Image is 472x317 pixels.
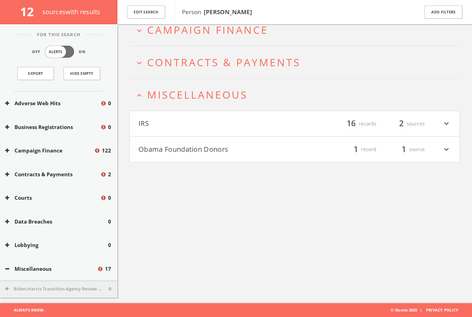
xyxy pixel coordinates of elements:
span: | [417,307,425,313]
span: 122 [102,147,111,155]
span: Off [32,49,40,55]
span: 12 [20,3,40,20]
span: 0 [108,194,111,202]
div: source [383,143,425,155]
i: expand_less [135,91,144,100]
b: [PERSON_NAME] [204,8,252,16]
i: expand_more [135,58,144,68]
button: Biden-Harris Transition Agency Review Teams [5,286,109,293]
button: IRS [138,118,295,130]
span: © illumis 2025 [391,303,467,317]
span: 1 [350,143,361,155]
span: Miscellaneous [147,88,248,102]
a: Export [17,67,54,80]
button: Data Breaches [5,218,108,226]
span: 16 [344,118,359,130]
button: Edit Search [127,6,165,19]
div: records [335,118,376,130]
span: 0 [108,100,111,108]
i: expand_more [135,26,144,35]
span: Campaign Finance [147,23,268,37]
span: 0 [108,218,111,226]
span: Contracts & Payments [147,55,300,69]
span: 0 [108,123,111,131]
div: sources [383,118,425,130]
button: expand_moreContracts & Payments [135,57,460,68]
button: expand_lessMiscellaneous [135,89,460,100]
span: source s with results [42,8,100,16]
button: Courts [5,194,100,202]
button: Business Registrations [5,123,100,131]
span: 2 [108,170,111,178]
span: For This Search [32,31,86,38]
span: Person [182,8,252,16]
span: 0 [108,241,111,249]
span: On [79,49,86,55]
button: Miscellaneous [5,265,97,273]
div: record [335,143,376,155]
button: Lobbying [5,241,108,249]
button: Obama Foundation Donors [138,143,295,155]
button: Adverse Web Hits [5,100,100,108]
button: Campaign Finance [5,147,94,155]
button: expand_moreCampaign Finance [135,24,460,36]
span: Always Know. [5,303,45,317]
i: expand_more [442,118,451,130]
span: 0 [109,286,111,293]
span: 1 [398,143,409,155]
span: 2 [396,118,407,130]
button: Contracts & Payments [5,170,100,178]
span: 17 [105,265,111,273]
button: Hide Empty [64,67,100,80]
i: expand_more [442,143,451,155]
a: Privacy Policy [426,307,458,313]
button: Add Filters [424,6,462,19]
